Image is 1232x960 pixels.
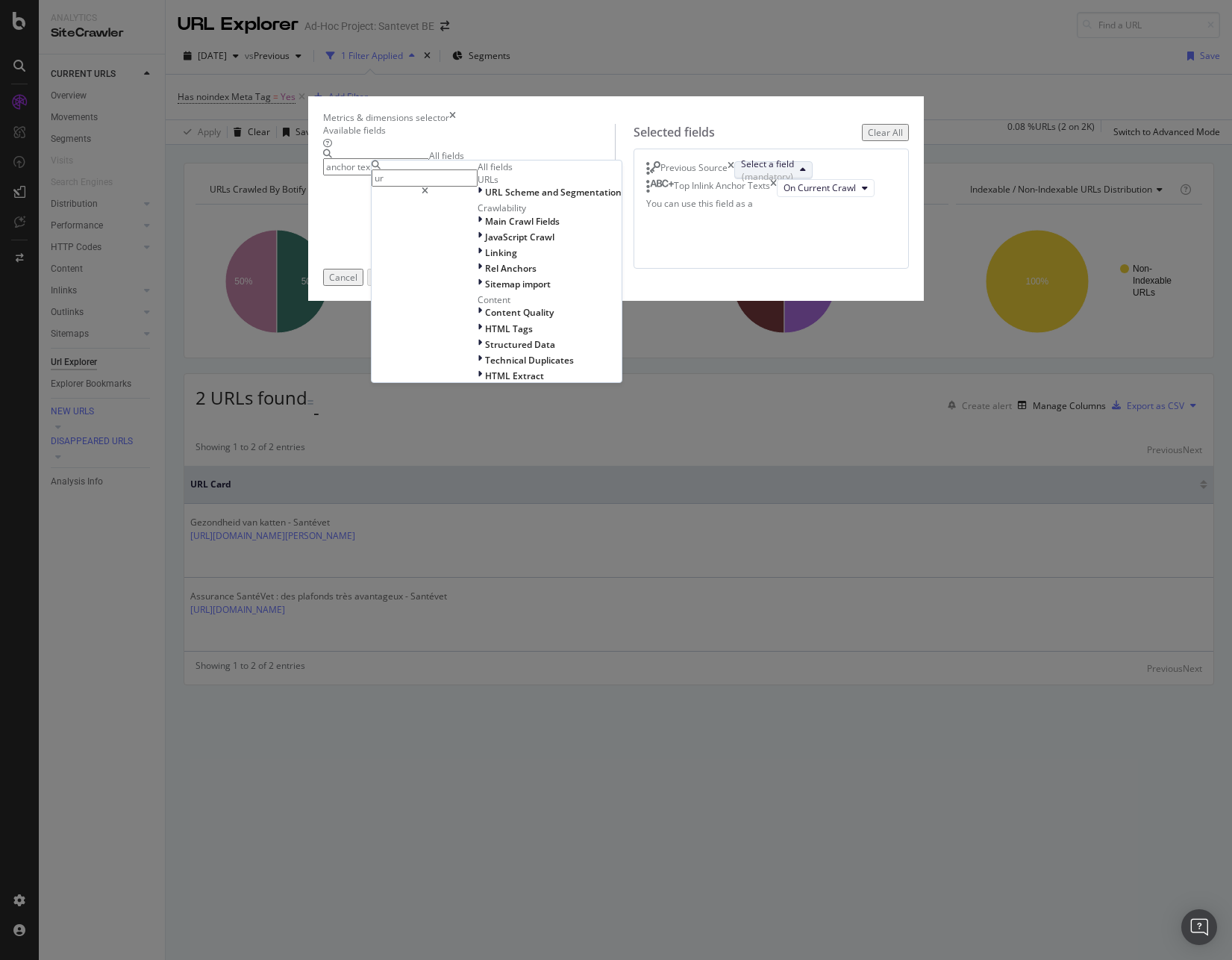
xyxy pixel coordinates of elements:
input: Search by field name [372,169,478,187]
div: (mandatory) [741,170,794,183]
div: Clear All [868,126,903,139]
div: Open Intercom Messenger [1181,909,1217,945]
input: Search by field name [323,158,429,175]
div: Available fields [323,124,615,137]
div: You can use this field as a [646,197,897,210]
div: All fields [478,160,622,173]
div: Top Inlink Anchor Texts [674,179,770,197]
div: All fields [429,149,615,162]
div: Content [478,293,622,306]
button: On Current Crawl [777,179,875,197]
div: modal [308,96,925,302]
div: Select a field [741,158,794,183]
button: Select a field(mandatory) [734,161,813,179]
div: Crawlability [478,202,622,214]
div: Metrics & dimensions selector [323,111,449,124]
span: Linking [485,246,517,259]
div: Previous SourcetimesSelect a field(mandatory)All fieldsURLsURL Scheme and SegmentationCrawlabilit... [646,161,897,179]
div: Previous Source [660,161,728,179]
button: Clear All [862,124,909,141]
div: times [449,111,456,124]
span: Sitemap import [485,278,551,290]
span: Content Quality [485,306,554,319]
span: Structured Data [485,338,555,351]
div: URLs [478,173,622,186]
div: Selected fields [634,124,715,141]
span: Technical Duplicates [485,354,574,367]
button: Build [367,269,400,286]
span: Rel Anchors [485,262,537,275]
span: HTML Extract [485,370,544,382]
div: times [728,161,734,179]
button: Cancel [323,269,363,286]
div: times [770,179,777,197]
span: URL Scheme and Segmentation [485,186,622,199]
div: Cancel [329,271,357,284]
span: On Current Crawl [784,181,856,194]
span: Main Crawl Fields [485,215,560,228]
span: JavaScript Crawl [485,231,554,243]
span: HTML Tags [485,322,533,335]
div: Top Inlink Anchor TextstimesOn Current Crawl [646,179,897,197]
